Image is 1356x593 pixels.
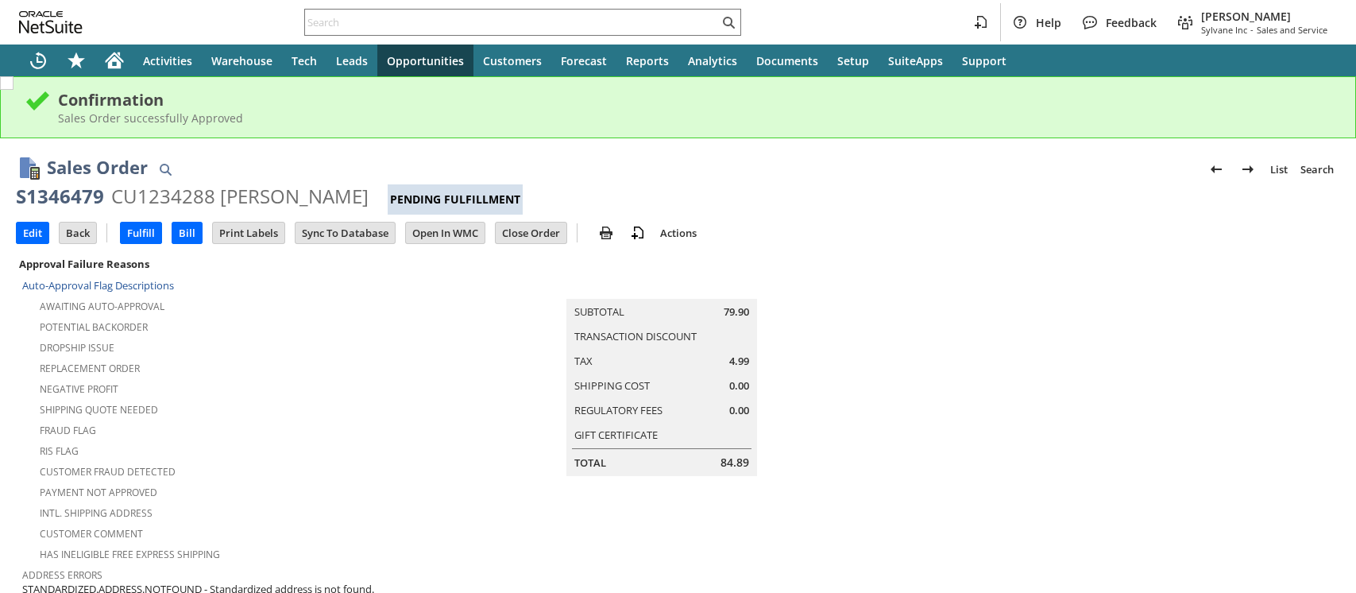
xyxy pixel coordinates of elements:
a: Actions [654,226,703,240]
div: CU1234288 [PERSON_NAME] [111,184,369,209]
svg: Shortcuts [67,51,86,70]
span: Warehouse [211,53,272,68]
a: Dropship Issue [40,341,114,355]
a: Has Ineligible Free Express Shipping [40,548,220,561]
a: Support [952,45,1016,76]
div: Sales Order successfully Approved [58,110,1331,126]
a: Subtotal [574,304,624,319]
a: Negative Profit [40,382,118,396]
span: Leads [336,53,368,68]
a: List [1264,157,1294,182]
a: Transaction Discount [574,329,697,343]
svg: Search [719,13,738,32]
input: Bill [172,223,202,243]
div: Approval Failure Reasons [16,254,447,274]
a: Activities [133,45,202,76]
a: Regulatory Fees [574,403,663,417]
a: Search [1294,157,1340,182]
span: Sales and Service [1257,24,1327,36]
a: Warehouse [202,45,282,76]
h1: Sales Order [47,154,148,180]
span: Feedback [1106,15,1157,30]
a: Fraud Flag [40,424,96,437]
a: Recent Records [19,45,57,76]
a: Address Errors [22,568,102,582]
a: Shipping Cost [574,378,650,393]
a: Customer Fraud Detected [40,465,176,479]
span: Activities [143,53,192,68]
a: Tech [282,45,326,76]
a: Tax [574,354,593,368]
span: Tech [292,53,317,68]
a: Leads [326,45,377,76]
span: Sylvane Inc [1201,24,1247,36]
span: 0.00 [729,378,749,393]
span: 4.99 [729,354,749,369]
input: Search [305,13,719,32]
span: Help [1036,15,1061,30]
span: 84.89 [720,455,749,471]
a: SuiteApps [879,45,952,76]
a: Payment not approved [40,486,157,499]
span: 0.00 [729,403,749,418]
div: Pending Fulfillment [388,184,523,215]
span: Reports [626,53,669,68]
a: Shipping Quote Needed [40,403,158,417]
a: RIS flag [40,444,79,458]
a: Total [574,455,606,470]
a: Customers [473,45,551,76]
a: Analytics [678,45,747,76]
a: Opportunities [377,45,473,76]
input: Sync To Database [296,223,395,243]
a: Reports [616,45,678,76]
a: Gift Certificate [574,428,658,442]
span: Customers [483,53,542,68]
input: Close Order [496,223,566,243]
a: Auto-Approval Flag Descriptions [22,278,174,293]
img: Previous [1207,160,1226,179]
svg: Recent Records [29,51,48,70]
span: Forecast [561,53,607,68]
input: Open In WMC [406,223,485,243]
input: Print Labels [213,223,284,243]
span: - [1250,24,1254,36]
a: Home [95,45,133,76]
span: [PERSON_NAME] [1201,9,1327,24]
caption: Summary [566,273,757,299]
span: Opportunities [387,53,464,68]
input: Fulfill [121,223,161,243]
svg: Home [105,51,124,70]
a: Customer Comment [40,527,143,541]
img: Next [1238,160,1257,179]
span: Analytics [688,53,737,68]
span: SuiteApps [888,53,943,68]
a: Setup [828,45,879,76]
a: Awaiting Auto-Approval [40,300,164,313]
img: print.svg [597,223,616,242]
a: Potential Backorder [40,320,148,334]
a: Documents [747,45,828,76]
img: Quick Find [156,160,175,179]
a: Intl. Shipping Address [40,506,153,520]
span: Support [962,53,1006,68]
span: Setup [837,53,869,68]
img: add-record.svg [628,223,647,242]
input: Back [60,223,96,243]
span: Documents [756,53,818,68]
a: Forecast [551,45,616,76]
div: S1346479 [16,184,104,209]
div: Confirmation [58,89,1331,110]
a: Replacement Order [40,362,140,375]
div: Shortcuts [57,45,95,76]
svg: logo [19,11,83,33]
span: 79.90 [724,304,749,320]
input: Edit [17,223,48,243]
